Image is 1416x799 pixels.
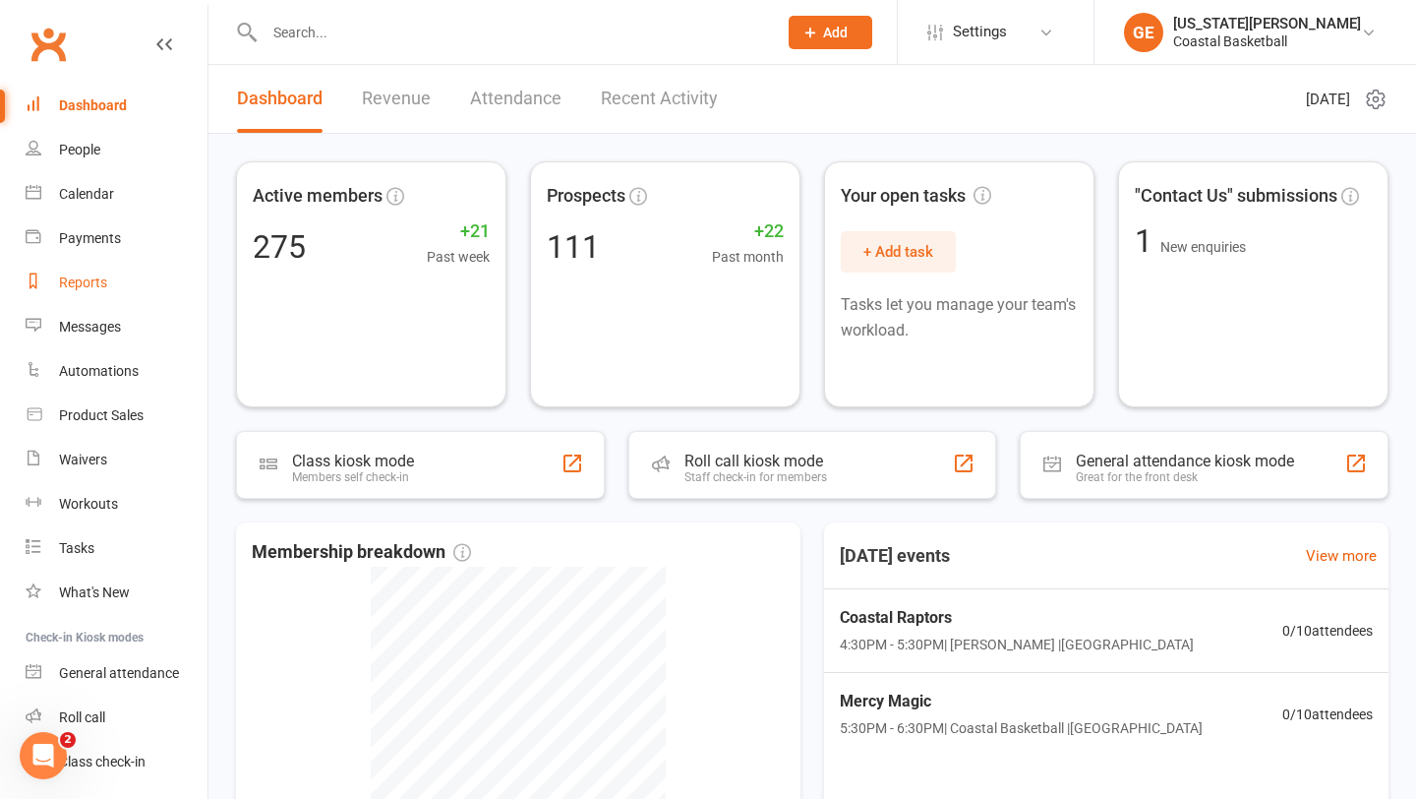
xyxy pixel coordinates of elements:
div: Staff check-in for members [684,470,827,484]
a: Payments [26,216,207,261]
a: Reports [26,261,207,305]
div: Waivers [59,452,107,467]
span: Settings [953,10,1007,54]
a: Dashboard [26,84,207,128]
div: People [59,142,100,157]
a: What's New [26,571,207,615]
span: "Contact Us" submissions [1135,182,1337,211]
a: View more [1306,544,1377,568]
div: Payments [59,230,121,246]
div: Members self check-in [292,470,414,484]
div: Automations [59,363,139,379]
span: Add [823,25,848,40]
span: Your open tasks [841,182,991,211]
span: +21 [427,217,490,246]
a: Product Sales [26,394,207,438]
div: Tasks [59,540,94,556]
a: Roll call [26,696,207,740]
span: 2 [60,732,76,748]
div: What's New [59,584,130,600]
span: 5:30PM - 6:30PM | Coastal Basketball | [GEOGRAPHIC_DATA] [840,717,1203,739]
div: GE [1124,13,1163,52]
span: 4:30PM - 5:30PM | [PERSON_NAME] | [GEOGRAPHIC_DATA] [840,634,1194,655]
span: Coastal Raptors [840,605,1194,631]
span: Active members [253,182,383,211]
a: Revenue [362,65,431,133]
span: Membership breakdown [252,538,471,567]
div: Class check-in [59,754,146,769]
a: Clubworx [24,20,73,69]
span: Prospects [547,182,625,211]
div: Workouts [59,496,118,512]
div: General attendance kiosk mode [1076,452,1294,470]
a: Class kiosk mode [26,740,207,784]
div: Roll call [59,709,105,725]
input: Search... [259,19,763,46]
span: New enquiries [1160,239,1246,255]
div: Roll call kiosk mode [684,452,827,470]
span: 0 / 10 attendees [1282,704,1373,725]
div: Great for the front desk [1076,470,1294,484]
span: Mercy Magic [840,689,1203,714]
button: Add [789,16,872,49]
p: Tasks let you manage your team's workload. [841,292,1078,342]
iframe: Intercom live chat [20,732,67,779]
span: +22 [712,217,784,246]
span: Past week [427,246,490,268]
span: 0 / 10 attendees [1282,620,1373,642]
div: Coastal Basketball [1173,32,1361,50]
div: Messages [59,319,121,335]
div: Calendar [59,186,114,202]
div: 111 [547,231,600,263]
a: People [26,128,207,172]
a: Tasks [26,526,207,571]
div: Product Sales [59,407,144,423]
div: [US_STATE][PERSON_NAME] [1173,15,1361,32]
a: Automations [26,349,207,394]
div: General attendance [59,665,179,681]
a: Messages [26,305,207,349]
a: Waivers [26,438,207,482]
a: Dashboard [237,65,323,133]
div: Class kiosk mode [292,452,414,470]
a: General attendance kiosk mode [26,651,207,696]
span: [DATE] [1306,88,1350,111]
h3: [DATE] events [824,538,966,574]
a: Attendance [470,65,561,133]
a: Workouts [26,482,207,526]
span: 1 [1135,222,1160,260]
div: 275 [253,231,306,263]
a: Recent Activity [601,65,718,133]
a: Calendar [26,172,207,216]
button: + Add task [841,231,956,273]
div: Reports [59,275,107,290]
div: Dashboard [59,97,127,113]
span: Past month [712,246,784,268]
